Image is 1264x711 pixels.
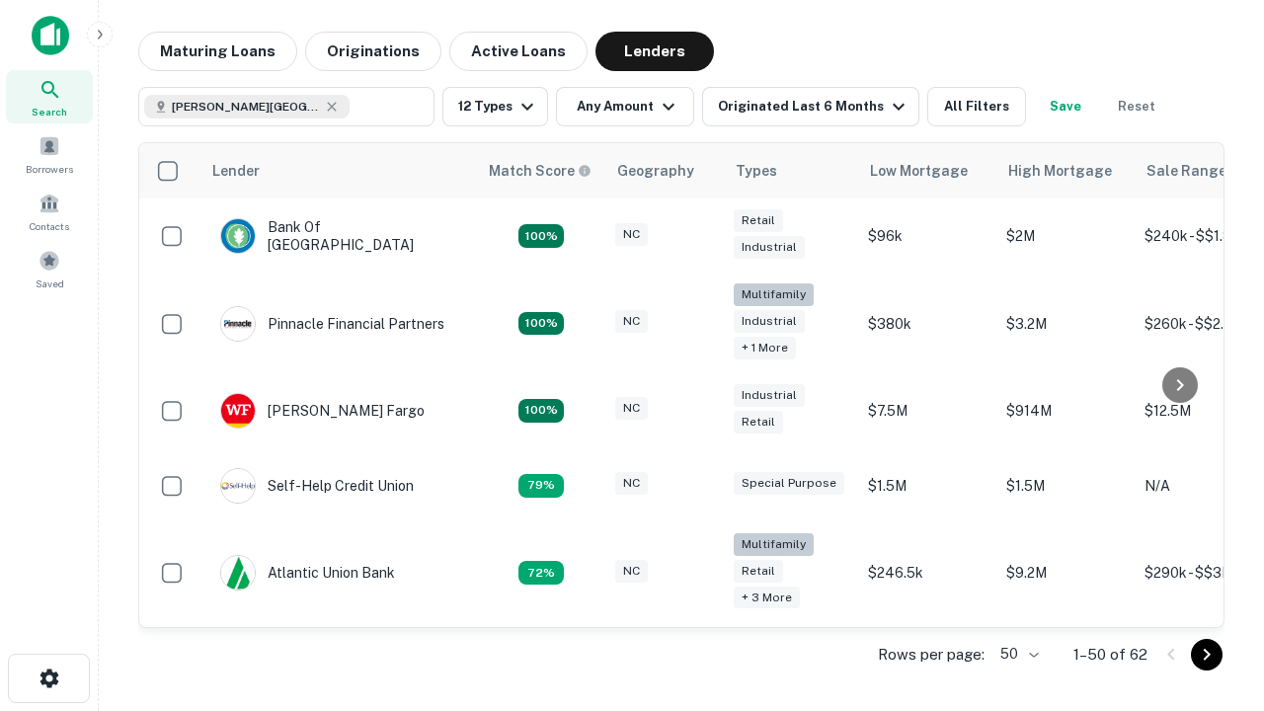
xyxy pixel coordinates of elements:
td: $1.5M [996,448,1135,523]
div: + 3 more [734,587,800,609]
div: Geography [617,159,694,183]
button: 12 Types [442,87,548,126]
span: Borrowers [26,161,73,177]
div: + 1 more [734,337,796,359]
a: Search [6,70,93,123]
img: capitalize-icon.png [32,16,69,55]
th: Geography [605,143,724,198]
button: Originations [305,32,441,71]
th: Lender [200,143,477,198]
img: picture [221,469,255,503]
div: Atlantic Union Bank [220,555,395,591]
p: Rows per page: [878,643,985,667]
div: NC [615,560,648,583]
div: NC [615,223,648,246]
td: $7.5M [858,373,996,448]
button: Active Loans [449,32,588,71]
button: Go to next page [1191,639,1223,671]
div: Matching Properties: 11, hasApolloMatch: undefined [518,474,564,498]
div: Matching Properties: 10, hasApolloMatch: undefined [518,561,564,585]
a: Contacts [6,185,93,238]
span: Contacts [30,218,69,234]
div: Originated Last 6 Months [718,95,910,118]
th: High Mortgage [996,143,1135,198]
div: Retail [734,411,783,434]
img: picture [221,307,255,341]
a: Borrowers [6,127,93,181]
div: Sale Range [1146,159,1226,183]
div: Capitalize uses an advanced AI algorithm to match your search with the best lender. The match sco... [489,160,592,182]
p: 1–50 of 62 [1073,643,1147,667]
div: Matching Properties: 14, hasApolloMatch: undefined [518,224,564,248]
div: Matching Properties: 15, hasApolloMatch: undefined [518,399,564,423]
button: Lenders [595,32,714,71]
th: Low Mortgage [858,143,996,198]
button: Save your search to get updates of matches that match your search criteria. [1034,87,1097,126]
div: Multifamily [734,533,814,556]
div: Retail [734,209,783,232]
span: Search [32,104,67,119]
div: Bank Of [GEOGRAPHIC_DATA] [220,218,457,254]
div: Types [736,159,777,183]
div: Industrial [734,310,805,333]
td: $96k [858,198,996,274]
div: NC [615,472,648,495]
span: [PERSON_NAME][GEOGRAPHIC_DATA], [GEOGRAPHIC_DATA] [172,98,320,116]
div: NC [615,310,648,333]
td: $914M [996,373,1135,448]
div: Special Purpose [734,472,844,495]
div: Matching Properties: 25, hasApolloMatch: undefined [518,312,564,336]
td: $200k [858,622,996,697]
div: Pinnacle Financial Partners [220,306,444,342]
iframe: Chat Widget [1165,553,1264,648]
button: Reset [1105,87,1168,126]
img: picture [221,556,255,590]
img: picture [221,219,255,253]
td: $3.3M [996,622,1135,697]
button: Any Amount [556,87,694,126]
button: All Filters [927,87,1026,126]
div: Industrial [734,236,805,259]
td: $380k [858,274,996,373]
button: Originated Last 6 Months [702,87,919,126]
img: picture [221,394,255,428]
div: Retail [734,560,783,583]
span: Saved [36,276,64,291]
a: Saved [6,242,93,295]
div: Low Mortgage [870,159,968,183]
div: 50 [992,640,1042,669]
div: NC [615,397,648,420]
td: $2M [996,198,1135,274]
div: Lender [212,159,260,183]
h6: Match Score [489,160,588,182]
th: Capitalize uses an advanced AI algorithm to match your search with the best lender. The match sco... [477,143,605,198]
td: $246.5k [858,523,996,623]
div: Self-help Credit Union [220,468,414,504]
button: Maturing Loans [138,32,297,71]
div: High Mortgage [1008,159,1112,183]
td: $1.5M [858,448,996,523]
div: Industrial [734,384,805,407]
div: [PERSON_NAME] Fargo [220,393,425,429]
div: Multifamily [734,283,814,306]
td: $3.2M [996,274,1135,373]
td: $9.2M [996,523,1135,623]
th: Types [724,143,858,198]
